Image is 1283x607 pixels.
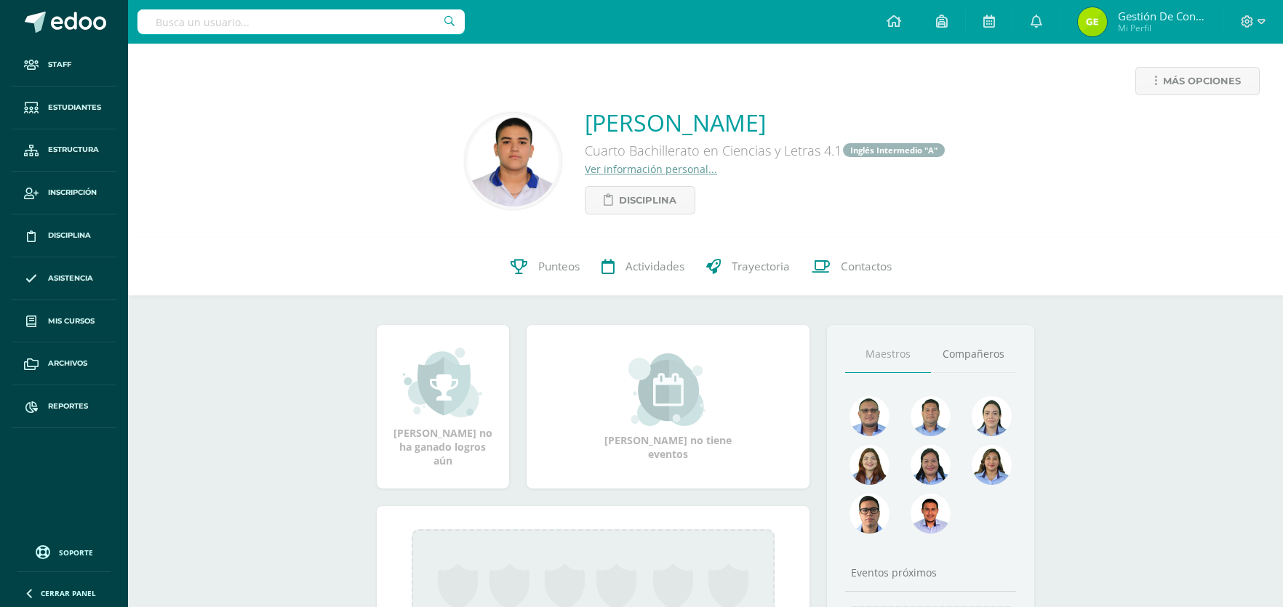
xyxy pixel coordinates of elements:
[59,547,93,558] span: Soporte
[12,172,116,214] a: Inscripción
[625,260,684,275] span: Actividades
[48,102,101,113] span: Estudiantes
[972,396,1012,436] img: 375aecfb130304131abdbe7791f44736.png
[12,257,116,300] a: Asistencia
[801,238,903,296] a: Contactos
[841,260,892,275] span: Contactos
[12,129,116,172] a: Estructura
[48,358,87,369] span: Archivos
[48,401,88,412] span: Reportes
[468,116,559,206] img: 343b5e74b238c2837fcb08df858f611c.png
[12,385,116,428] a: Reportes
[12,300,116,343] a: Mis cursos
[403,346,482,419] img: achievement_small.png
[845,336,931,373] a: Maestros
[391,346,495,467] div: [PERSON_NAME] no ha ganado logros aún
[1163,68,1241,95] span: Más opciones
[931,336,1017,373] a: Compañeros
[732,260,790,275] span: Trayectoria
[695,238,801,296] a: Trayectoria
[12,44,116,87] a: Staff
[845,566,1017,579] div: Eventos próximos
[137,9,465,34] input: Busca un usuario...
[595,353,740,461] div: [PERSON_NAME] no tiene eventos
[850,445,890,485] img: a9adb280a5deb02de052525b0213cdb9.png
[911,494,951,534] img: cc0c97458428ff7fb5cd31c6f23e5075.png
[17,542,111,561] a: Soporte
[1118,9,1205,23] span: Gestión de Convivencia
[850,396,890,436] img: 99962f3fa423c9b8099341731b303440.png
[48,59,71,71] span: Staff
[591,238,695,296] a: Actividades
[843,143,945,157] a: Inglés Intermedio "A"
[850,494,890,534] img: b3275fa016b95109afc471d3b448d7ac.png
[48,230,91,241] span: Disciplina
[1078,7,1107,36] img: c4fdb2b3b5c0576fe729d7be1ce23d7b.png
[619,187,676,214] span: Disciplina
[538,260,580,275] span: Punteos
[48,144,99,156] span: Estructura
[628,353,708,426] img: event_small.png
[911,445,951,485] img: 4a7f7f1a360f3d8e2a3425f4c4febaf9.png
[12,214,116,257] a: Disciplina
[48,315,95,327] span: Mis cursos
[12,342,116,385] a: Archivos
[585,138,946,162] div: Cuarto Bachillerato en Ciencias y Letras 4.1
[585,107,946,138] a: [PERSON_NAME]
[585,186,695,214] a: Disciplina
[585,162,717,176] a: Ver información personal...
[48,187,97,198] span: Inscripción
[12,87,116,129] a: Estudiantes
[1118,22,1205,34] span: Mi Perfil
[41,588,96,598] span: Cerrar panel
[972,445,1012,485] img: 72fdff6db23ea16c182e3ba03ce826f1.png
[1135,67,1260,95] a: Más opciones
[500,238,591,296] a: Punteos
[48,273,93,284] span: Asistencia
[911,396,951,436] img: 2ac039123ac5bd71a02663c3aa063ac8.png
